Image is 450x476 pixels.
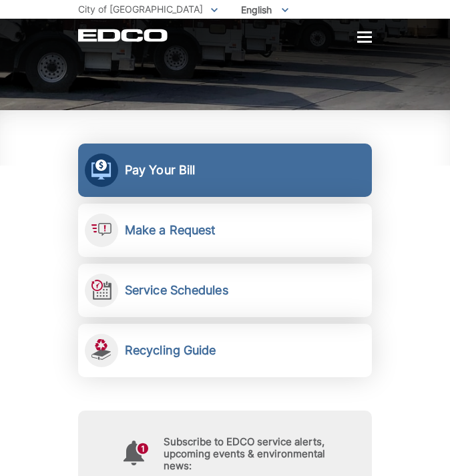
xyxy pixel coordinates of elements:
h2: Recycling Guide [125,343,216,358]
a: EDCD logo. Return to the homepage. [78,29,168,42]
a: Make a Request [78,204,372,257]
a: Recycling Guide [78,324,372,377]
span: City of [GEOGRAPHIC_DATA] [78,3,203,15]
h2: Pay Your Bill [125,163,195,178]
h2: Make a Request [125,223,216,238]
h2: Service Schedules [125,283,228,298]
a: Pay Your Bill [78,144,372,197]
h4: Subscribe to EDCO service alerts, upcoming events & environmental news: [164,436,340,472]
a: Service Schedules [78,264,372,317]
